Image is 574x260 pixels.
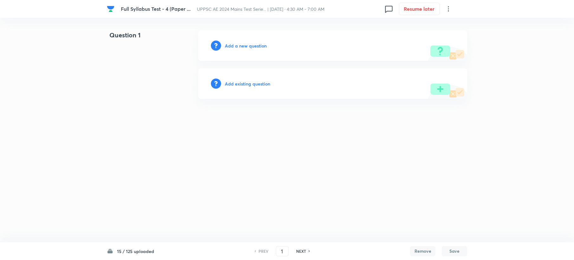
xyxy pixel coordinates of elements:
h6: NEXT [296,248,306,254]
span: UPPSC AE 2024 Mains Test Serie... | [DATE] · 4:30 AM - 7:00 AM [197,6,324,12]
img: Company Logo [107,5,114,13]
span: Full Syllabus Test - 4 (Paper ... [121,5,191,12]
button: Remove [410,246,435,256]
a: Company Logo [107,5,116,13]
button: Resume later [399,3,440,15]
h6: 15 / 125 uploaded [117,248,154,255]
h6: Add existing question [225,80,270,87]
h6: PREV [258,248,268,254]
button: Save [442,246,467,256]
h4: Question 1 [107,30,178,45]
h6: Add a new question [225,42,267,49]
